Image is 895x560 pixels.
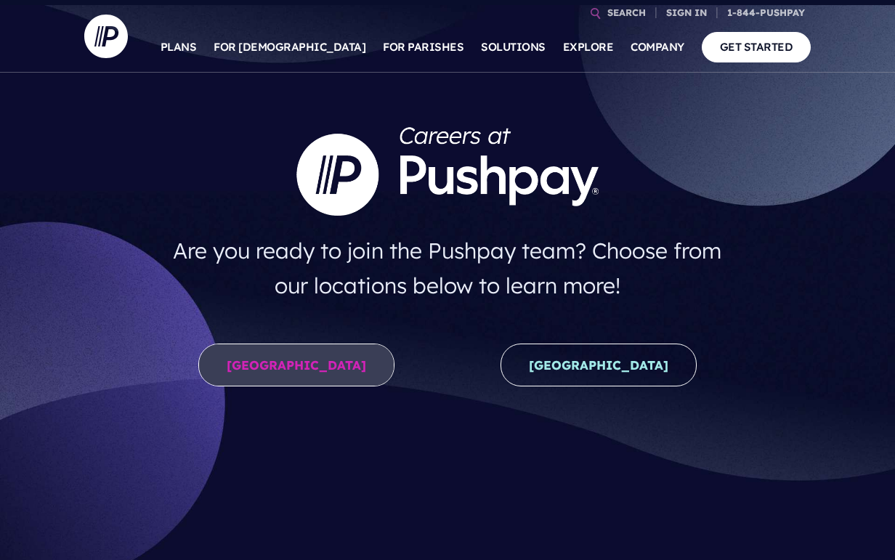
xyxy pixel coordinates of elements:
a: FOR PARISHES [383,22,463,73]
a: [GEOGRAPHIC_DATA] [501,344,697,386]
a: GET STARTED [702,32,811,62]
a: COMPANY [631,22,684,73]
a: SOLUTIONS [481,22,546,73]
h4: Are you ready to join the Pushpay team? Choose from our locations below to learn more! [156,227,738,309]
a: [GEOGRAPHIC_DATA] [198,344,394,386]
a: EXPLORE [563,22,614,73]
a: FOR [DEMOGRAPHIC_DATA] [214,22,365,73]
a: PLANS [161,22,197,73]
